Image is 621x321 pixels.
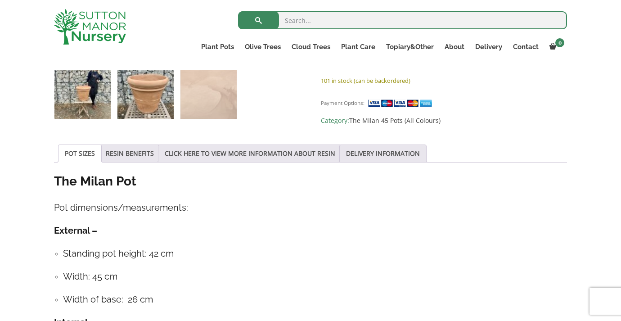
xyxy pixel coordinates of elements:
a: CLICK HERE TO VIEW MORE INFORMATION ABOUT RESIN [165,145,335,162]
a: Olive Trees [239,41,286,53]
a: Plant Care [336,41,381,53]
a: POT SIZES [65,145,95,162]
a: About [439,41,470,53]
span: 0 [555,38,564,47]
img: payment supported [368,99,435,108]
h4: Width: 45 cm [63,270,567,284]
span: Category: [321,115,567,126]
strong: External – [54,225,97,236]
a: Plant Pots [196,41,239,53]
p: 101 in stock (can be backordered) [321,75,567,86]
h4: Standing pot height: 42 cm [63,247,567,261]
a: Topiary&Other [381,41,439,53]
a: 0 [544,41,567,53]
h4: Width of base: 26 cm [63,293,567,307]
a: DELIVERY INFORMATION [346,145,420,162]
a: The Milan 45 Pots (All Colours) [349,116,441,125]
small: Payment Options: [321,99,364,106]
a: Delivery [470,41,508,53]
input: Search... [238,11,567,29]
strong: The Milan Pot [54,174,136,189]
img: The Milan Pot 45 Colour Terracotta [54,63,111,119]
a: Cloud Trees [286,41,336,53]
a: Contact [508,41,544,53]
img: The Milan Pot 45 Colour Terracotta - Image 2 [117,63,174,119]
img: The Milan Pot 45 Colour Terracotta - Image 3 [180,63,237,119]
a: RESIN BENEFITS [106,145,154,162]
h4: Pot dimensions/measurements: [54,201,567,215]
img: logo [54,9,126,45]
